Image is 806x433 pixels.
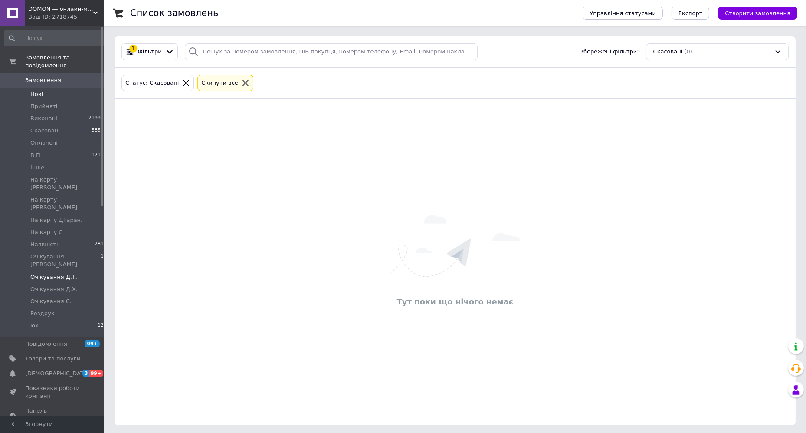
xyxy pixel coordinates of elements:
[684,48,692,55] span: (0)
[718,7,797,20] button: Створити замовлення
[104,273,107,281] span: 3
[30,228,62,236] span: На карту С
[25,340,67,348] span: Повідомлення
[25,384,80,400] span: Показники роботи компанії
[98,322,107,330] span: 120
[89,370,104,377] span: 99+
[672,7,710,20] button: Експорт
[129,45,137,53] div: 1
[30,90,43,98] span: Нові
[104,285,107,293] span: 2
[185,43,478,60] input: Пошук за номером замовлення, ПІБ покупця, номером телефону, Email, номером накладної
[583,7,663,20] button: Управління статусами
[30,164,44,172] span: Інше
[104,216,107,224] span: 3
[85,340,100,347] span: 99+
[30,102,57,110] span: Прийняті
[25,355,80,363] span: Товари та послуги
[138,48,162,56] span: Фільтри
[124,79,180,88] div: Статус: Скасовані
[104,310,107,317] span: 5
[30,241,60,248] span: Наявність
[30,176,104,192] span: На карту [PERSON_NAME]
[104,196,107,212] span: 0
[30,297,72,305] span: Очікування С.
[104,90,107,98] span: 1
[104,228,107,236] span: 0
[4,30,108,46] input: Пошук
[590,10,656,17] span: Управління статусами
[30,216,82,224] span: На карту ДТаран.
[104,102,107,110] span: 0
[119,296,791,307] div: Тут поки що нічого немає
[88,115,107,122] span: 219927
[95,241,107,248] span: 2812
[28,5,93,13] span: DOMON — онлайн-магазин
[30,152,40,159] span: В П
[25,76,61,84] span: Замовлення
[30,322,39,330] span: юx
[25,370,89,377] span: [DEMOGRAPHIC_DATA]
[30,127,60,135] span: Скасовані
[30,310,55,317] span: Роздрук
[25,407,80,423] span: Панель управління
[104,297,107,305] span: 1
[104,164,107,172] span: 2
[30,285,78,293] span: Очікування Д.Х.
[653,48,683,56] span: Скасовані
[28,13,104,21] div: Ваш ID: 2718745
[709,10,797,16] a: Створити замовлення
[104,176,107,192] span: 2
[25,54,104,69] span: Замовлення та повідомлення
[725,10,790,17] span: Створити замовлення
[30,253,101,268] span: Очікування [PERSON_NAME]
[30,139,58,147] span: Оплачені
[30,196,104,212] span: На карту [PERSON_NAME]
[82,370,89,377] span: 3
[92,152,107,159] span: 17157
[101,253,107,268] span: 12
[92,127,107,135] span: 58555
[130,8,218,18] h1: Список замовлень
[200,79,240,88] div: Cкинути все
[30,273,77,281] span: Очікування Д.Т.
[30,115,57,122] span: Виконані
[678,10,703,17] span: Експорт
[104,139,107,147] span: 0
[580,48,639,56] span: Збережені фільтри:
